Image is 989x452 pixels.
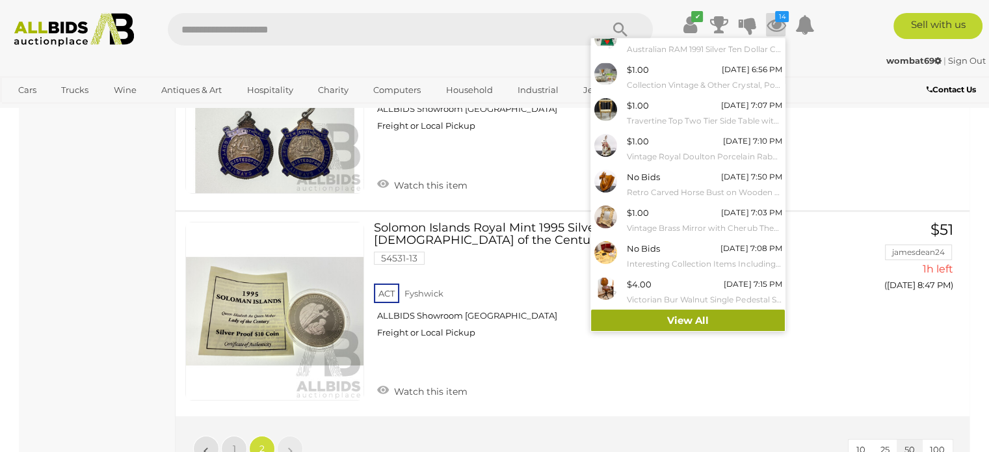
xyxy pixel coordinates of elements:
span: $1.00 [627,136,649,146]
div: [DATE] 7:08 PM [720,241,782,256]
span: $4.00 [627,279,652,289]
img: 54476-121a.jpg [594,241,617,264]
span: No Bids [627,243,660,254]
span: Watch this item [391,179,468,191]
a: $4.00 [DATE] 7:15 PM Victorian Bur Walnut Single Pedestal Sewing Caddy [591,274,785,310]
a: Jewellery [575,79,632,101]
a: Industrial [509,79,567,101]
a: Cars [10,79,45,101]
span: $1.00 [627,64,649,75]
span: $45.00 [627,29,656,39]
a: wombat69 [886,55,943,66]
a: ✔ [680,13,700,36]
a: No Bids [DATE] 7:50 PM Retro Carved Horse Bust on Wooden Shield [591,166,785,202]
img: 54476-130a.jpg [594,206,617,228]
a: Household [438,79,501,101]
small: Australian RAM 1991 Silver Ten Dollar Coin, State Series [GEOGRAPHIC_DATA] .925 [627,42,782,57]
img: Allbids.com.au [7,13,141,47]
button: Search [588,13,653,46]
small: Vintage Brass Mirror with Cherub Theme [627,221,782,235]
span: $51 [930,220,953,239]
small: Collection Vintage & Other Crystal, Porcelain and More Including Three Pieces Carltonware, Crysta... [627,78,782,92]
span: | [943,55,946,66]
a: $1.00 [DATE] 6:56 PM Collection Vintage & Other Crystal, Porcelain and More Including Three Piece... [591,59,785,95]
span: No Bids [627,172,660,182]
a: $1.00 [DATE] 7:10 PM Vintage Royal Doulton Porcelain Rabbit Figure in Old Country Roses Pattern [591,131,785,166]
a: $1.00 [DATE] 7:03 PM Vintage Brass Mirror with Cherub Theme [591,202,785,238]
a: Sell with us [893,13,982,39]
b: Contact Us [927,85,976,94]
img: 54535-4a.JPG [594,62,617,85]
a: [GEOGRAPHIC_DATA] [10,101,119,122]
a: Antiques & Art [153,79,230,101]
a: Hospitality [239,79,302,101]
img: 54407-1a.jpg [594,134,617,157]
div: [DATE] 7:10 PM [723,134,782,148]
small: Vintage Royal Doulton Porcelain Rabbit Figure in Old Country Roses Pattern [627,150,782,164]
a: 14 [766,13,785,36]
a: Sign Out [948,55,986,66]
small: Victorian Bur Walnut Single Pedestal Sewing Caddy [627,293,782,307]
span: $1.00 [627,100,649,111]
small: Retro Carved Horse Bust on Wooden Shield [627,185,782,200]
small: Travertine Top Two Tier Side Table with Ornate Brass Base [627,114,782,128]
a: $45.00 [DATE] 7:24 PM Australian RAM 1991 Silver Ten Dollar Coin, State Series [GEOGRAPHIC_DATA] ... [591,23,785,59]
a: Wine [105,79,145,101]
a: Four Australian New South Wales Government Railway Institute Eisteddfod Enamel Key Rings 54531-14... [384,15,827,142]
img: 54531-4a.jpeg [594,27,617,49]
a: Computers [365,79,429,101]
div: [DATE] 7:15 PM [724,277,782,291]
a: No Bids [DATE] 7:08 PM Interesting Collection Items Including Antique Japanese Lacquer Ware Case,... [591,238,785,274]
span: Watch this item [391,386,468,397]
img: 54499-3a.jpg [594,170,617,193]
a: View All [591,310,785,332]
a: Contact Us [927,83,979,97]
a: $1.00 [DATE] 7:07 PM Travertine Top Two Tier Side Table with Ornate Brass Base [591,95,785,131]
div: [DATE] 7:07 PM [721,98,782,113]
small: Interesting Collection Items Including Antique Japanese Lacquer Ware Case, Tortoise Shell Card Ca... [627,257,782,271]
a: Watch this item [374,174,471,194]
img: 54683-7a.jpg [594,98,617,121]
span: $1.00 [627,207,649,218]
img: 53549-7a.jpg [594,277,617,300]
div: [DATE] 7:03 PM [721,206,782,220]
strong: wombat69 [886,55,942,66]
i: ✔ [691,11,703,22]
a: Trucks [53,79,97,101]
a: Solomon Islands Royal Mint 1995 Silver Ten Dollar Proof Coin, [DEMOGRAPHIC_DATA] of the Century .... [384,222,827,349]
a: Charity [310,79,357,101]
div: [DATE] 7:50 PM [721,170,782,184]
a: $51 jamesdean24 1h left ([DATE] 8:47 PM) [847,222,957,298]
a: Watch this item [374,380,471,400]
i: 14 [775,11,789,22]
div: [DATE] 6:56 PM [722,62,782,77]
